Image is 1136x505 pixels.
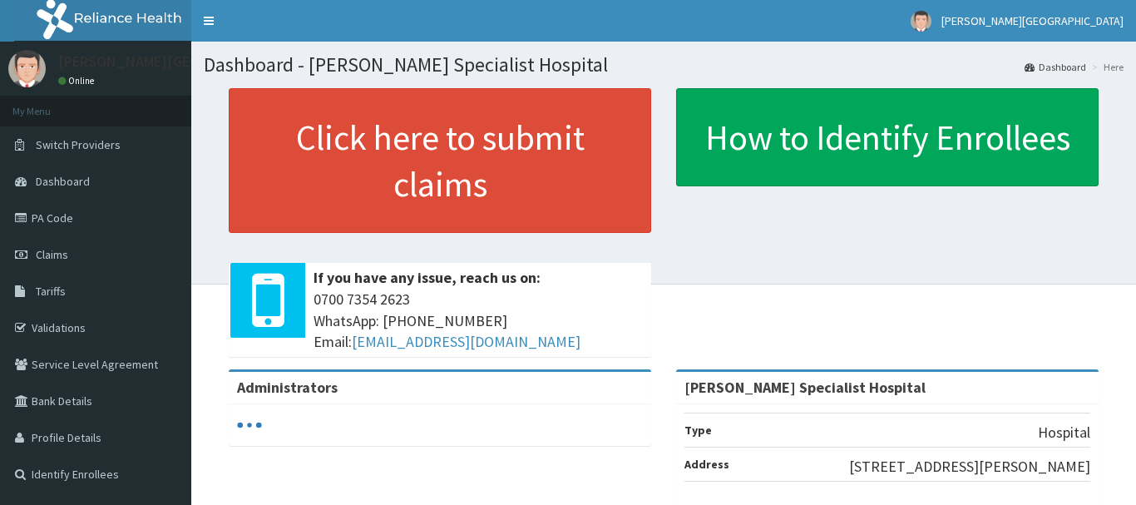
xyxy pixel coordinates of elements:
strong: [PERSON_NAME] Specialist Hospital [684,378,926,397]
p: Hospital [1038,422,1090,443]
a: [EMAIL_ADDRESS][DOMAIN_NAME] [352,332,580,351]
span: Switch Providers [36,137,121,152]
span: 0700 7354 2623 WhatsApp: [PHONE_NUMBER] Email: [314,289,643,353]
a: Online [58,75,98,87]
img: User Image [911,11,931,32]
img: User Image [8,50,46,87]
a: Dashboard [1025,60,1086,74]
p: [STREET_ADDRESS][PERSON_NAME] [849,456,1090,478]
svg: audio-loading [237,413,262,438]
span: Tariffs [36,284,66,299]
h1: Dashboard - [PERSON_NAME] Specialist Hospital [204,54,1124,76]
span: Claims [36,247,68,262]
p: [PERSON_NAME][GEOGRAPHIC_DATA] [58,54,304,69]
a: How to Identify Enrollees [676,88,1099,186]
a: Click here to submit claims [229,88,651,233]
li: Here [1088,60,1124,74]
b: Type [684,423,712,438]
b: Administrators [237,378,338,397]
span: [PERSON_NAME][GEOGRAPHIC_DATA] [941,13,1124,28]
b: If you have any issue, reach us on: [314,268,541,287]
span: Dashboard [36,174,90,189]
b: Address [684,457,729,472]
